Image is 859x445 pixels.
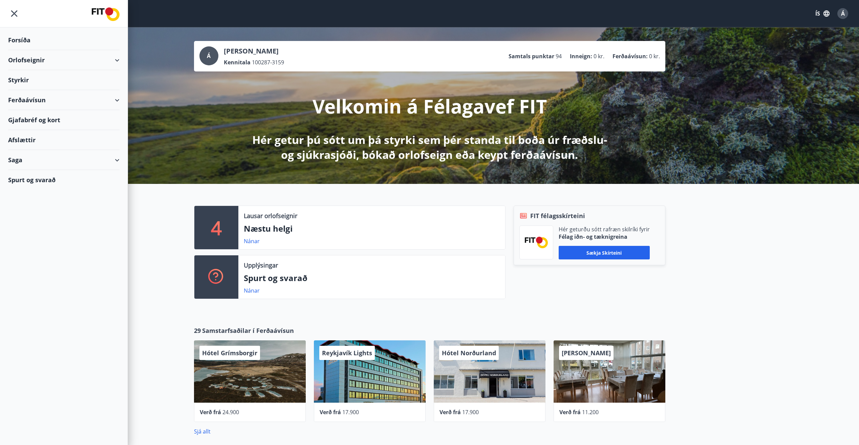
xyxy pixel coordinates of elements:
[207,52,211,60] span: Á
[244,272,500,284] p: Spurt og svarað
[8,110,120,130] div: Gjafabréf og kort
[841,10,845,17] span: Á
[8,50,120,70] div: Orlofseignir
[8,7,20,20] button: menu
[8,90,120,110] div: Ferðaávísun
[244,287,260,294] a: Nánar
[244,223,500,234] p: Næstu helgi
[812,7,833,20] button: ÍS
[211,215,222,240] p: 4
[202,326,294,335] span: Samstarfsaðilar í Ferðaávísun
[194,428,211,435] a: Sjá allt
[594,52,604,60] span: 0 kr.
[525,237,548,248] img: FPQVkF9lTnNbbaRSFyT17YYeljoOGk5m51IhT0bO.png
[570,52,592,60] p: Inneign :
[559,233,650,240] p: Félag iðn- og tæknigreina
[509,52,554,60] p: Samtals punktar
[439,408,461,416] span: Verð frá
[200,408,221,416] span: Verð frá
[556,52,562,60] span: 94
[582,408,599,416] span: 11.200
[244,261,278,270] p: Upplýsingar
[320,408,341,416] span: Verð frá
[222,408,239,416] span: 24.900
[835,5,851,22] button: Á
[224,46,284,56] p: [PERSON_NAME]
[559,408,581,416] span: Verð frá
[244,211,297,220] p: Lausar orlofseignir
[8,70,120,90] div: Styrkir
[530,211,585,220] span: FIT félagsskírteini
[442,349,496,357] span: Hótel Norðurland
[252,59,284,66] span: 100287-3159
[8,130,120,150] div: Afslættir
[462,408,479,416] span: 17.900
[92,7,120,21] img: union_logo
[613,52,648,60] p: Ferðaávísun :
[8,30,120,50] div: Forsíða
[313,93,547,119] p: Velkomin á Félagavef FIT
[194,326,201,335] span: 29
[224,59,251,66] p: Kennitala
[202,349,257,357] span: Hótel Grímsborgir
[8,170,120,190] div: Spurt og svarað
[559,226,650,233] p: Hér geturðu sótt rafræn skilríki fyrir
[342,408,359,416] span: 17.900
[322,349,372,357] span: Reykjavík Lights
[559,246,650,259] button: Sækja skírteini
[562,349,611,357] span: [PERSON_NAME]
[251,132,608,162] p: Hér getur þú sótt um þá styrki sem þér standa til boða úr fræðslu- og sjúkrasjóði, bókað orlofsei...
[649,52,660,60] span: 0 kr.
[244,237,260,245] a: Nánar
[8,150,120,170] div: Saga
